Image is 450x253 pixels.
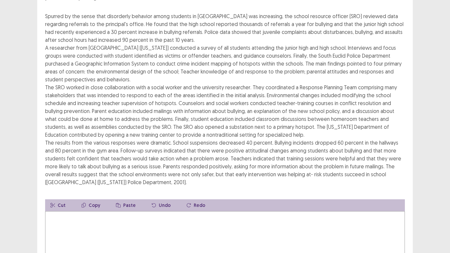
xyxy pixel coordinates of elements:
[111,199,141,211] button: Paste
[146,199,176,211] button: Undo
[76,199,105,211] button: Copy
[45,199,71,211] button: Cut
[45,12,405,186] div: Spurred by the sense that disorderly behavior among students in [GEOGRAPHIC_DATA] was increasing,...
[181,199,211,211] button: Redo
